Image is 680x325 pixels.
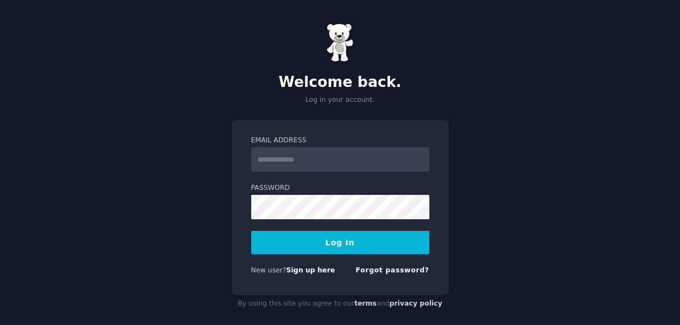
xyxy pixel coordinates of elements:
[251,231,429,254] button: Log In
[354,300,376,307] a: terms
[286,266,335,274] a: Sign up here
[232,295,449,313] div: By using this site you agree to our and
[251,136,429,146] label: Email Address
[232,95,449,105] p: Log in your account.
[251,266,287,274] span: New user?
[356,266,429,274] a: Forgot password?
[232,74,449,91] h2: Welcome back.
[390,300,443,307] a: privacy policy
[326,23,354,62] img: Gummy Bear
[251,183,429,193] label: Password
